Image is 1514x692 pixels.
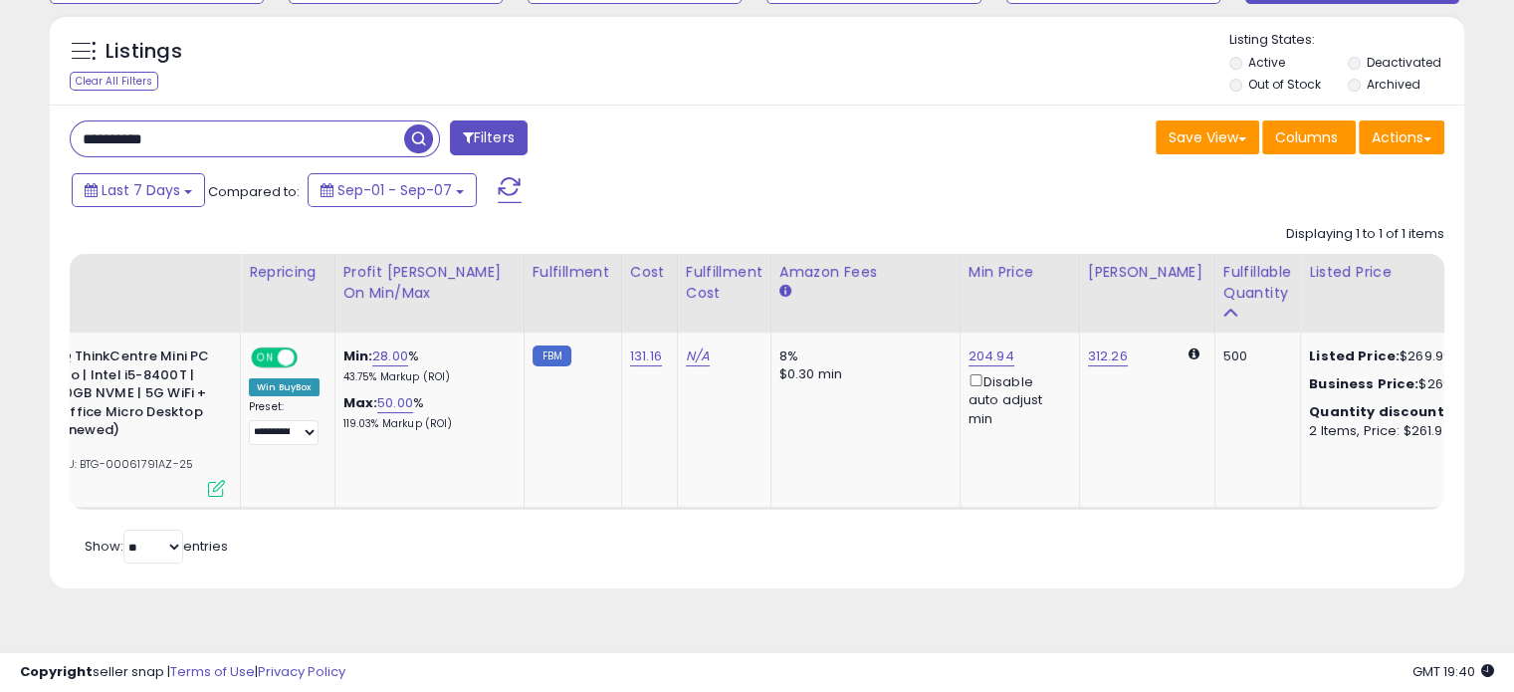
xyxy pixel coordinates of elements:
[1309,346,1400,365] b: Listed Price:
[1229,31,1464,50] p: Listing States:
[253,349,278,366] span: ON
[343,347,509,384] div: %
[372,346,408,366] a: 28.00
[1223,347,1285,365] div: 500
[779,347,945,365] div: 8%
[630,262,669,283] div: Cost
[343,346,373,365] b: Min:
[779,283,791,301] small: Amazon Fees.
[1223,262,1292,304] div: Fulfillable Quantity
[334,254,524,333] th: The percentage added to the cost of goods (COGS) that forms the calculator for Min & Max prices.
[533,262,613,283] div: Fulfillment
[686,346,710,366] a: N/A
[779,262,952,283] div: Amazon Fees
[20,662,93,681] strong: Copyright
[1309,402,1452,421] b: Quantity discounts
[249,378,320,396] div: Win BuyBox
[1156,120,1259,154] button: Save View
[779,365,945,383] div: $0.30 min
[170,662,255,681] a: Terms of Use
[106,38,182,66] h5: Listings
[295,349,326,366] span: OFF
[343,417,509,431] p: 119.03% Markup (ROI)
[1088,346,1128,366] a: 312.26
[377,393,413,413] a: 50.00
[343,370,509,384] p: 43.75% Markup (ROI)
[72,173,205,207] button: Last 7 Days
[1412,662,1494,681] span: 2025-09-15 19:40 GMT
[249,262,326,283] div: Repricing
[533,346,571,366] small: FBM
[1248,54,1285,71] label: Active
[630,346,662,366] a: 131.16
[1309,422,1474,440] div: 2 Items, Price: $261.9
[1275,127,1338,147] span: Columns
[85,537,228,556] span: Show: entries
[1366,54,1440,71] label: Deactivated
[208,182,300,201] span: Compared to:
[20,663,345,682] div: seller snap | |
[1309,347,1474,365] div: $269.99
[1309,262,1481,283] div: Listed Price
[258,662,345,681] a: Privacy Policy
[1309,375,1474,393] div: $269.99
[1309,403,1474,421] div: :
[1189,347,1199,360] i: Calculated using Dynamic Max Price.
[308,173,477,207] button: Sep-01 - Sep-07
[969,346,1014,366] a: 204.94
[1088,262,1206,283] div: [PERSON_NAME]
[70,72,158,91] div: Clear All Filters
[343,394,509,431] div: %
[337,180,452,200] span: Sep-01 - Sep-07
[1262,120,1356,154] button: Columns
[1286,225,1444,244] div: Displaying 1 to 1 of 1 items
[1359,120,1444,154] button: Actions
[686,262,762,304] div: Fulfillment Cost
[969,370,1064,428] div: Disable auto adjust min
[450,120,528,155] button: Filters
[1248,76,1321,93] label: Out of Stock
[249,400,320,445] div: Preset:
[1366,76,1419,93] label: Archived
[343,262,516,304] div: Profit [PERSON_NAME] on Min/Max
[102,180,180,200] span: Last 7 Days
[37,456,193,472] span: | SKU: BTG-00061791AZ-25
[1309,374,1418,393] b: Business Price:
[343,393,378,412] b: Max:
[969,262,1071,283] div: Min Price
